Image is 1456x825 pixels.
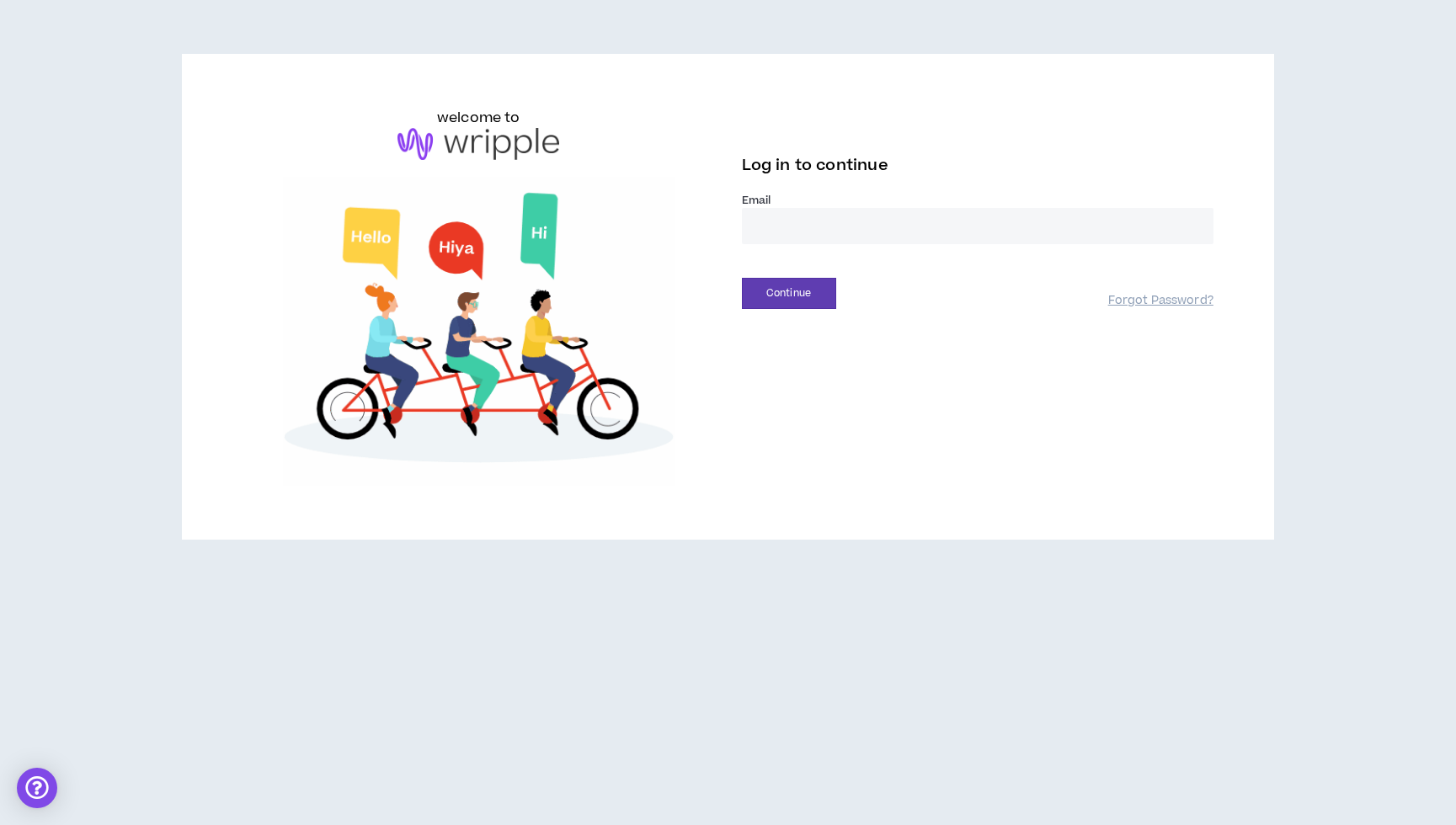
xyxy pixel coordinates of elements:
[1108,293,1213,309] a: Forgot Password?
[243,177,714,487] img: Welcome to Wripple
[17,768,57,808] div: Open Intercom Messenger
[742,193,1213,208] label: Email
[437,108,520,128] h6: welcome to
[397,128,559,160] img: logo-brand.png
[742,155,888,176] span: Log in to continue
[742,278,836,309] button: Continue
